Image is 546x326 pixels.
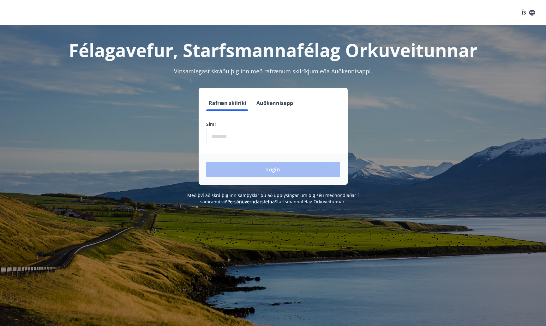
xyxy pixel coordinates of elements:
[206,95,249,111] button: Rafræn skilríki
[187,192,359,205] span: Með því að skrá þig inn samþykkir þú að upplýsingar um þig séu meðhöndlaðar í samræmi við Starfsm...
[174,67,372,75] span: Vinsamlegast skráðu þig inn með rafrænum skilríkjum eða Auðkennisappi.
[227,199,275,205] a: Persónuverndarstefna
[518,7,538,18] button: ÍS
[206,121,340,127] label: Sími
[53,38,493,62] h1: Félagavefur, Starfsmannafélag Orkuveitunnar
[254,95,296,111] button: Auðkennisapp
